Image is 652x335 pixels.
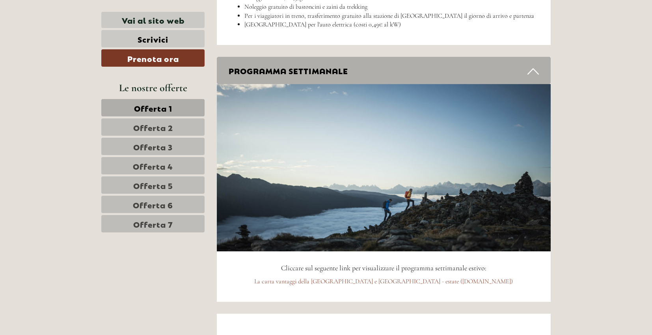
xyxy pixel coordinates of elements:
[244,11,539,21] li: Per i viaggiatori in treno, trasferimento gratuito alla stazione di [GEOGRAPHIC_DATA] il giorno d...
[6,21,109,45] div: Buon giorno, come possiamo aiutarla?
[12,23,105,29] div: [GEOGRAPHIC_DATA]
[133,199,173,210] span: Offerta 6
[133,141,173,152] span: Offerta 3
[12,38,105,44] small: 15:37
[244,20,539,29] li: [GEOGRAPHIC_DATA] per l'auto elettrica (costi 0,49€ al kW)
[101,49,205,67] a: Prenota ora
[141,6,170,19] div: [DATE]
[133,180,173,191] span: Offerta 5
[133,160,173,171] span: Offerta 4
[101,12,205,28] a: Vai al sito web
[254,277,513,285] a: La carta vantaggi della [GEOGRAPHIC_DATA] e [GEOGRAPHIC_DATA] - estate ([DOMAIN_NAME])
[134,102,172,113] span: Offerta 1
[217,57,551,84] div: PROGRAMMA SETTIMANALE
[281,264,486,272] span: Cliccare sul seguente link per visualizzare il programma settimanale estivo:
[133,218,173,229] span: Offerta 7
[133,122,173,133] span: Offerta 2
[101,80,205,95] div: Le nostre offerte
[264,204,311,222] button: Invia
[101,30,205,47] a: Scrivici
[244,2,539,11] li: Noleggio gratuito di bastoncini e zaini da trekking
